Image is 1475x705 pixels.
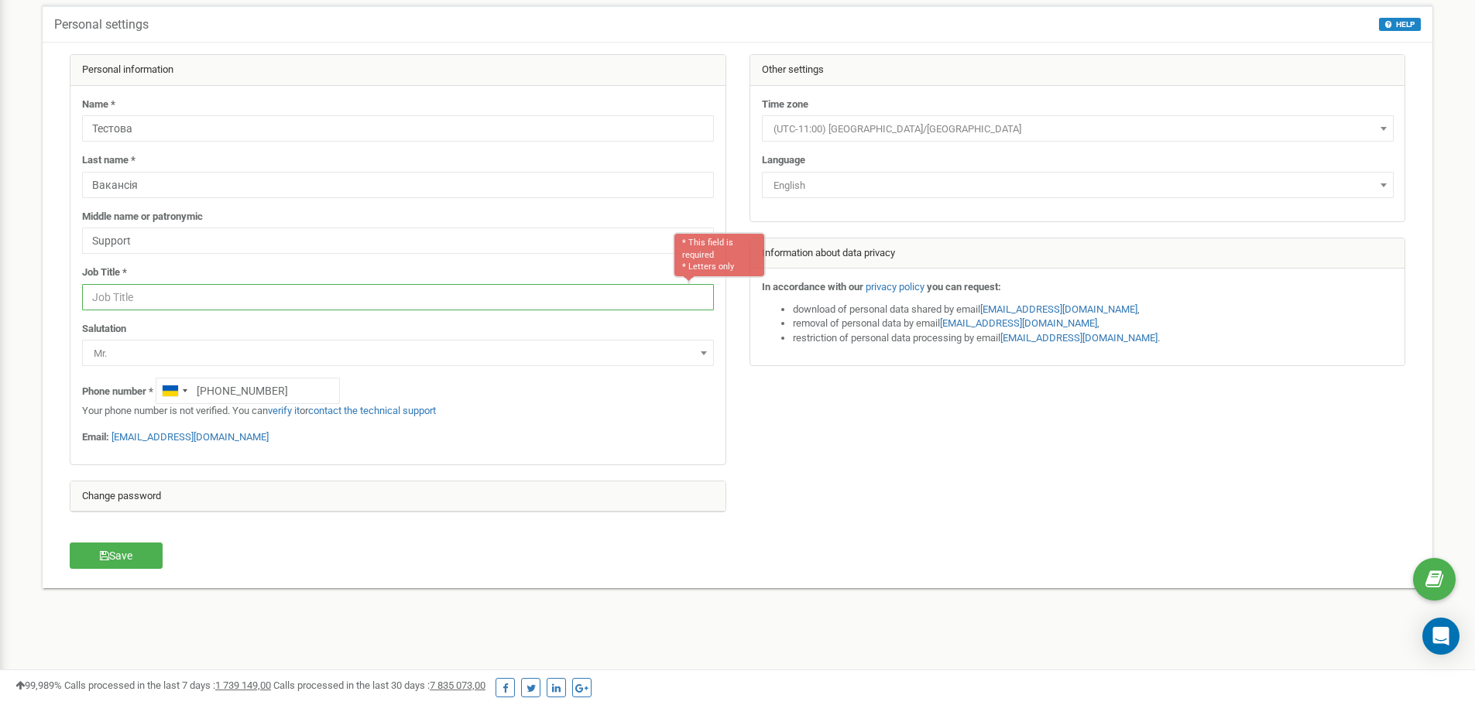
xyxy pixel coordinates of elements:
label: Job Title * [82,265,127,280]
li: removal of personal data by email , [793,317,1394,331]
a: [EMAIL_ADDRESS][DOMAIN_NAME] [1000,332,1158,344]
span: Calls processed in the last 30 days : [273,679,485,691]
p: Your phone number is not verified. You can or [82,404,714,419]
div: Other settings [750,55,1405,86]
input: Middle name or patronymic [82,228,714,254]
span: Mr. [82,340,714,366]
label: Phone number * [82,385,153,399]
li: restriction of personal data processing by email . [793,331,1394,346]
label: Time zone [762,98,808,112]
label: Name * [82,98,115,112]
u: 1 739 149,00 [215,679,271,691]
div: Change password [70,481,725,512]
button: Save [70,542,163,569]
span: English [762,172,1394,198]
span: (UTC-11:00) Pacific/Midway [762,115,1394,142]
strong: Email: [82,431,109,443]
span: (UTC-11:00) Pacific/Midway [767,118,1388,140]
div: Open Intercom Messenger [1422,618,1460,655]
input: +1-800-555-55-55 [156,378,340,404]
a: contact the technical support [308,405,436,416]
a: privacy policy [866,281,924,293]
a: [EMAIL_ADDRESS][DOMAIN_NAME] [111,431,269,443]
u: 7 835 073,00 [430,679,485,691]
span: English [767,175,1388,197]
div: * This field is required * Letters only [673,232,766,278]
input: Name [82,115,714,142]
a: [EMAIL_ADDRESS][DOMAIN_NAME] [980,303,1137,315]
span: Calls processed in the last 7 days : [64,679,271,691]
h5: Personal settings [54,18,149,32]
label: Salutation [82,322,126,337]
span: Mr. [87,343,708,364]
input: Last name [82,172,714,198]
a: [EMAIL_ADDRESS][DOMAIN_NAME] [940,317,1097,329]
div: Information about data privacy [750,238,1405,269]
li: download of personal data shared by email , [793,303,1394,317]
div: Telephone country code [156,378,192,403]
label: Last name * [82,153,135,168]
label: Middle name or patronymic [82,210,203,224]
div: Personal information [70,55,725,86]
a: verify it [268,405,300,416]
strong: In accordance with our [762,281,863,293]
span: 99,989% [15,679,62,691]
label: Language [762,153,805,168]
input: Job Title [82,284,714,310]
strong: you can request: [927,281,1001,293]
button: HELP [1379,18,1421,31]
